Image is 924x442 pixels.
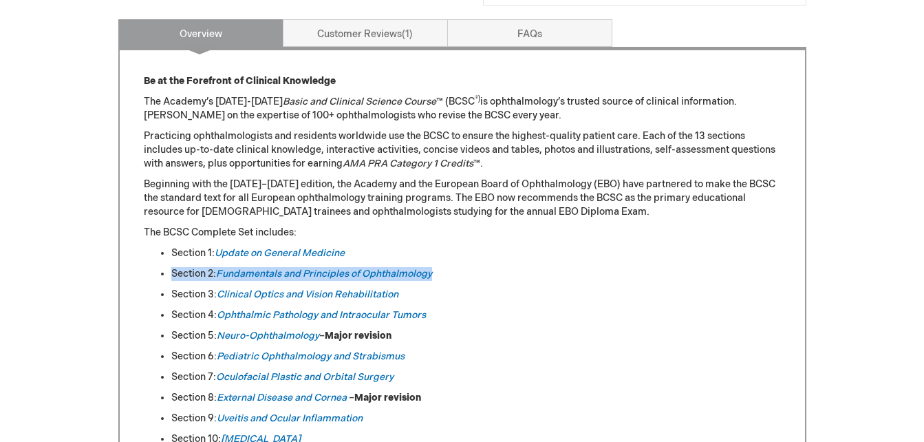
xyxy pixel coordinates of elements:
strong: Major revision [354,392,421,403]
a: Ophthalmic Pathology and Intraocular Tumors [217,309,426,321]
a: Uveitis and Ocular Inflammation [217,412,363,424]
li: Section 5: – [171,329,781,343]
strong: Be at the Forefront of Clinical Knowledge [144,75,336,87]
p: The BCSC Complete Set includes: [144,226,781,240]
a: Overview [118,19,283,47]
a: FAQs [447,19,612,47]
strong: Major revision [325,330,391,341]
li: Section 2: [171,267,781,281]
li: Section 9: [171,412,781,425]
a: Neuro-Ophthalmology [217,330,319,341]
sup: ®) [475,95,480,103]
a: Clinical Optics and Vision Rehabilitation [217,288,398,300]
li: Section 7: [171,370,781,384]
p: Beginning with the [DATE]–[DATE] edition, the Academy and the European Board of Ophthalmology (EB... [144,178,781,219]
a: Fundamentals and Principles of Ophthalmology [216,268,432,280]
em: Basic and Clinical Science Course [283,96,436,107]
li: Section 6: [171,350,781,364]
p: The Academy’s [DATE]-[DATE] ™ (BCSC is ophthalmology’s trusted source of clinical information. [P... [144,95,781,123]
li: Section 3: [171,288,781,302]
a: External Disease and Cornea [217,392,347,403]
p: Practicing ophthalmologists and residents worldwide use the BCSC to ensure the highest-quality pa... [144,129,781,171]
a: Oculofacial Plastic and Orbital Surgery [216,371,394,383]
span: 1 [402,28,413,40]
li: Section 8: – [171,391,781,405]
li: Section 1: [171,246,781,260]
em: AMA PRA Category 1 Credits [343,158,473,169]
li: Section 4: [171,308,781,322]
a: Customer Reviews1 [283,19,448,47]
a: Update on General Medicine [215,247,345,259]
a: Pediatric Ophthalmology and Strabismus [217,350,405,362]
